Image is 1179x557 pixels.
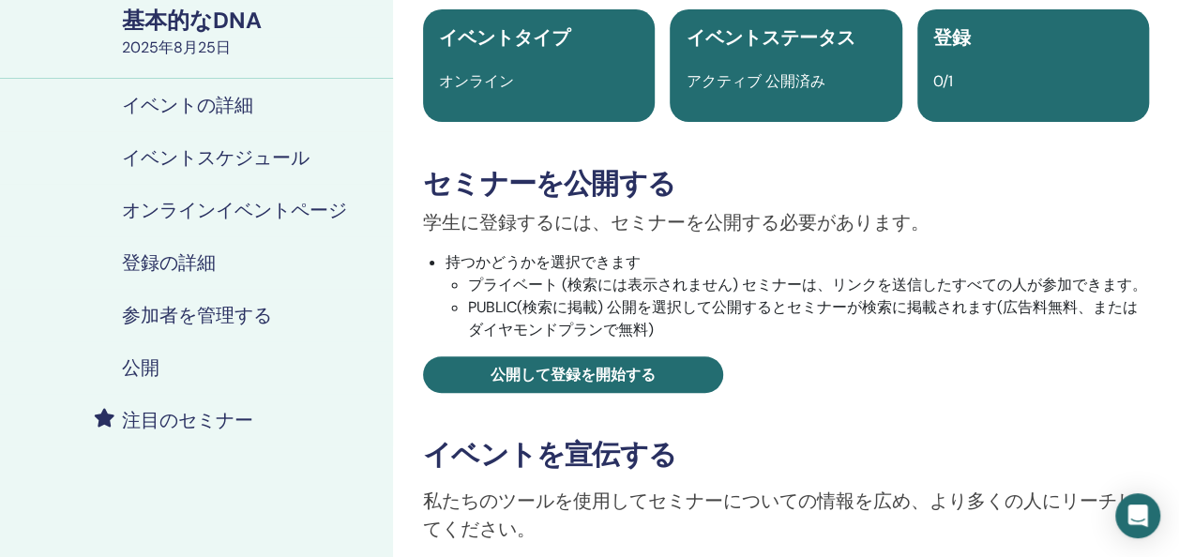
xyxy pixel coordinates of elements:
[122,199,347,221] h4: オンラインイベントページ
[122,409,253,431] h4: 注目のセミナー
[122,251,216,274] h4: 登録の詳細
[686,71,824,91] span: アクティブ 公開済み
[686,25,854,50] span: イベントステータス
[122,94,253,116] h4: イベントの詳細
[423,356,723,393] a: 公開して登録を開始する
[439,25,570,50] span: イベントタイプ
[423,438,1149,472] h3: イベントを宣伝する
[491,365,656,384] span: 公開して登録を開始する
[423,487,1149,543] p: 私たちのツールを使用してセミナーについての情報を広め、より多くの人にリーチしてください。
[111,5,393,59] a: 基本的なDNA2025年8月25日
[468,274,1149,296] li: プライベート (検索には表示されません) セミナーは、リンクを送信したすべての人が参加できます。
[423,208,1149,236] p: 学生に登録するには、セミナーを公開する必要があります。
[933,25,971,50] span: 登録
[446,252,641,272] font: 持つかどうかを選択できます
[122,304,272,326] h4: 参加者を管理する
[423,167,1149,201] h3: セミナーを公開する
[933,71,953,91] span: 0/1
[122,356,159,379] h4: 公開
[1115,493,1160,538] div: インターコムメッセンジャーを開く
[439,71,514,91] span: オンライン
[122,5,382,37] div: 基本的なDNA
[468,296,1149,341] li: PUBLIC(検索に掲載) 公開を選択して公開するとセミナーが検索に掲載されます(広告料無料、またはダイヤモンドプランで無料)
[122,146,310,169] h4: イベントスケジュール
[122,37,382,59] div: 2025年8月25日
